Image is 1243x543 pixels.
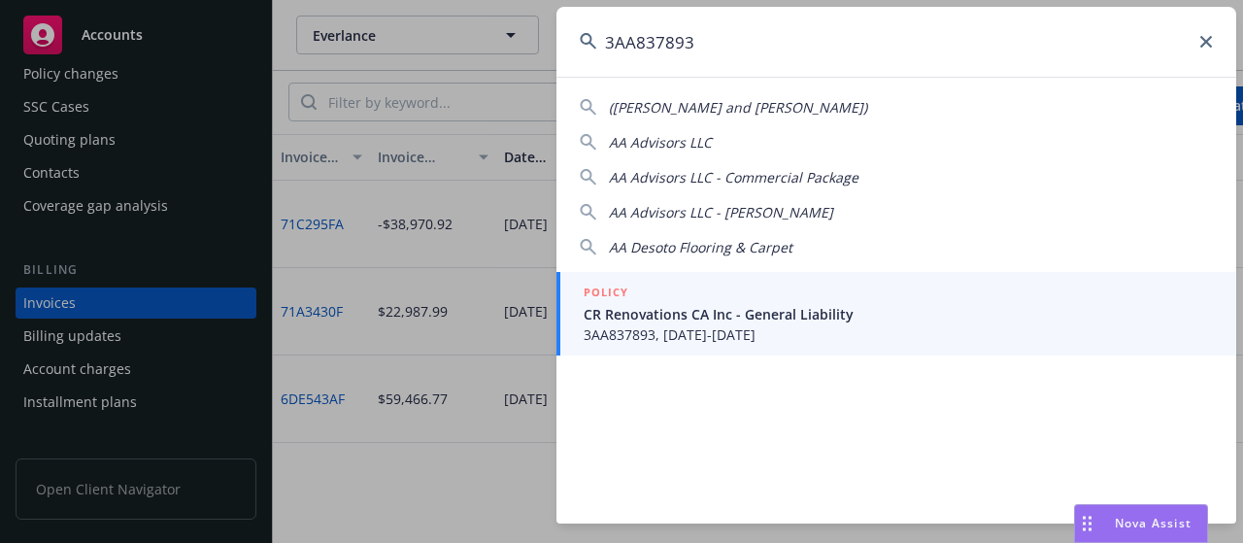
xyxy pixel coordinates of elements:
[609,98,867,117] span: ([PERSON_NAME] and [PERSON_NAME])
[556,272,1236,356] a: POLICYCR Renovations CA Inc - General Liability3AA837893, [DATE]-[DATE]
[1075,505,1099,542] div: Drag to move
[584,324,1213,345] span: 3AA837893, [DATE]-[DATE]
[609,133,712,152] span: AA Advisors LLC
[609,203,833,221] span: AA Advisors LLC - [PERSON_NAME]
[1074,504,1208,543] button: Nova Assist
[609,168,858,187] span: AA Advisors LLC - Commercial Package
[584,304,1213,324] span: CR Renovations CA Inc - General Liability
[556,7,1236,77] input: Search...
[584,283,628,302] h5: POLICY
[609,238,792,256] span: AA Desoto Flooring & Carpet
[1115,515,1192,531] span: Nova Assist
